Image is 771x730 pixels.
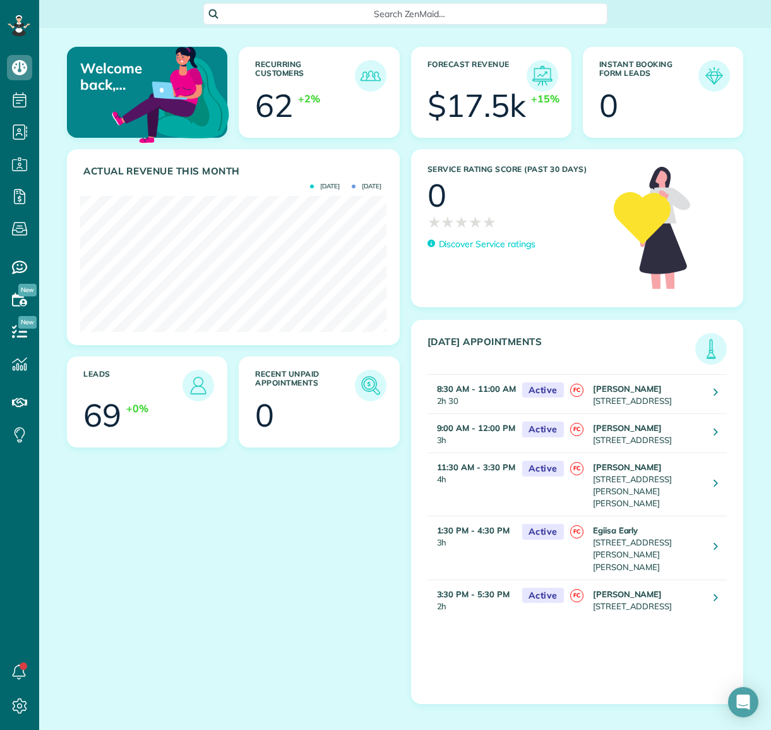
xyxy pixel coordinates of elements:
[570,525,583,538] span: FC
[522,588,564,604] span: Active
[298,92,320,106] div: +2%
[437,423,515,433] strong: 9:00 AM - 12:00 PM
[427,179,446,211] div: 0
[358,373,383,398] img: icon_unpaid_appointments-47b8ce3997adf2238b356f14209ab4cced10bd1f174958f3ca8f1d0dd7fffeee.png
[593,462,662,472] strong: [PERSON_NAME]
[427,516,516,580] td: 3h
[255,90,293,121] div: 62
[427,413,516,453] td: 3h
[593,589,662,599] strong: [PERSON_NAME]
[590,516,704,580] td: [STREET_ADDRESS][PERSON_NAME][PERSON_NAME]
[455,211,469,233] span: ★
[427,374,516,413] td: 2h 30
[427,453,516,516] td: 4h
[590,453,704,516] td: [STREET_ADDRESS][PERSON_NAME][PERSON_NAME]
[590,413,704,453] td: [STREET_ADDRESS]
[531,92,559,106] div: +15%
[593,384,662,394] strong: [PERSON_NAME]
[482,211,496,233] span: ★
[358,63,383,88] img: icon_recurring_customers-cf858462ba22bcd05b5a5880d41d6543d210077de5bb9ebc9590e49fd87d84ed.png
[437,525,510,535] strong: 1:30 PM - 4:30 PM
[437,384,516,394] strong: 8:30 AM - 11:00 AM
[255,60,354,92] h3: Recurring Customers
[126,401,148,416] div: +0%
[437,589,510,599] strong: 3:30 PM - 5:30 PM
[590,374,704,413] td: [STREET_ADDRESS]
[310,183,340,190] span: [DATE]
[83,166,386,177] h3: Actual Revenue this month
[109,32,232,155] img: dashboard_welcome-42a62b7d889689a78055ac9021e634bf52bae3f8056760290aed330b23ab8690.png
[255,370,354,401] h3: Recent unpaid appointments
[83,370,182,401] h3: Leads
[427,90,527,121] div: $17.5k
[522,422,564,437] span: Active
[469,211,482,233] span: ★
[728,687,758,717] div: Open Intercom Messenger
[570,462,583,475] span: FC
[593,423,662,433] strong: [PERSON_NAME]
[522,382,564,398] span: Active
[427,580,516,619] td: 2h
[427,336,696,365] h3: [DATE] Appointments
[427,165,602,174] h3: Service Rating score (past 30 days)
[599,90,618,121] div: 0
[186,373,211,398] img: icon_leads-1bed01f49abd5b7fead27621c3d59655bb73ed531f8eeb49469d10e621d6b896.png
[255,399,274,431] div: 0
[439,238,535,251] p: Discover Service ratings
[593,525,638,535] strong: Egiisa Early
[18,284,37,296] span: New
[702,63,727,88] img: icon_form_leads-04211a6a04a5b2264e4ee56bc0799ec3eb69b7e499cbb523a139df1d13a81ae0.png
[522,524,564,540] span: Active
[522,461,564,477] span: Active
[427,238,535,251] a: Discover Service ratings
[427,60,527,92] h3: Forecast Revenue
[83,399,121,431] div: 69
[530,63,555,88] img: icon_forecast_revenue-8c13a41c7ed35a8dcfafea3cbb826a0462acb37728057bba2d056411b612bbbe.png
[570,589,583,602] span: FC
[570,423,583,436] span: FC
[437,462,515,472] strong: 11:30 AM - 3:30 PM
[570,384,583,397] span: FC
[590,580,704,619] td: [STREET_ADDRESS]
[441,211,455,233] span: ★
[18,316,37,329] span: New
[599,60,698,92] h3: Instant Booking Form Leads
[80,60,174,94] p: Welcome back, [PERSON_NAME] AND [PERSON_NAME]!
[698,336,724,362] img: icon_todays_appointments-901f7ab196bb0bea1936b74009e4eb5ffbc2d2711fa7634e0d609ed5ef32b18b.png
[427,211,441,233] span: ★
[352,183,381,190] span: [DATE]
